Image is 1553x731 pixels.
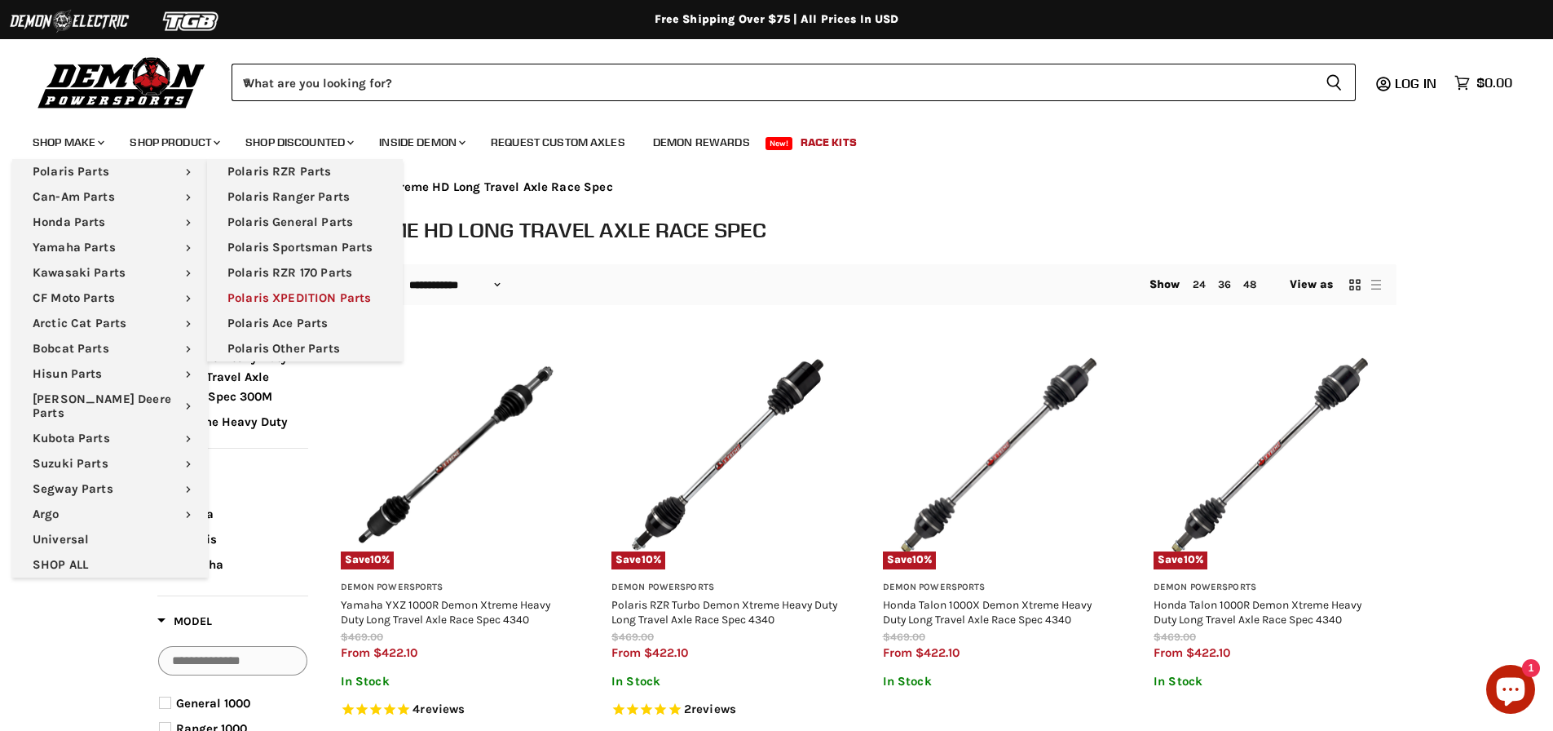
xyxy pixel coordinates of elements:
[1186,645,1230,660] span: $422.10
[1313,64,1356,101] button: Search
[1446,71,1520,95] a: $0.00
[329,180,1396,194] nav: Breadcrumbs
[341,598,550,626] a: Yamaha YXZ 1000R Demon Xtreme Heavy Duty Long Travel Axle Race Spec 4340
[611,631,654,643] span: $469.00
[12,210,208,235] a: Honda Parts
[883,339,1114,570] img: Honda Talon 1000X Demon Xtreme Heavy Duty Long Travel Axle Race Spec 4340
[12,235,208,260] a: Yamaha Parts
[1154,645,1183,660] span: from
[207,260,403,286] a: Polaris RZR 170 Parts
[1149,277,1180,291] span: Show
[176,414,288,468] span: Xtreme Heavy Duty Long Travel Axle Race Spec 4340
[883,339,1114,570] a: Honda Talon 1000X Demon Xtreme Heavy Duty Long Travel Axle Race Spec 4340Save10%
[883,675,1114,689] p: In Stock
[373,645,417,660] span: $422.10
[883,582,1114,594] h3: Demon Powersports
[912,553,924,565] span: 10
[1476,75,1512,91] span: $0.00
[12,311,208,336] a: Arctic Cat Parts
[12,426,208,451] a: Kubota Parts
[232,64,1356,101] form: Product
[341,582,571,594] h3: Demon Powersports
[12,387,208,426] a: [PERSON_NAME] Deere Parts
[20,126,114,159] a: Shop Make
[341,339,571,570] img: Yamaha YXZ 1000R Demon Xtreme Heavy Duty Long Travel Axle Race Spec 4340
[157,614,212,634] button: Filter by Model
[207,286,403,311] a: Polaris XPEDITION Parts
[1154,598,1361,626] a: Honda Talon 1000R Demon Xtreme Heavy Duty Long Travel Axle Race Spec 4340
[1154,631,1196,643] span: $469.00
[380,180,613,194] span: X-Treme HD Long Travel Axle Race Spec
[370,553,382,565] span: 10
[1184,553,1195,565] span: 10
[341,645,370,660] span: from
[341,631,383,643] span: $469.00
[125,12,1429,27] div: Free Shipping Over $75 | All Prices In USD
[1347,277,1363,293] button: grid view
[611,598,837,626] a: Polaris RZR Turbo Demon Xtreme Heavy Duty Long Travel Axle Race Spec 4340
[12,361,208,387] a: Hisun Parts
[1218,278,1231,290] a: 36
[341,339,571,570] a: Yamaha YXZ 1000R Demon Xtreme Heavy Duty Long Travel Axle Race Spec 4340Save10%
[207,184,403,210] a: Polaris Ranger Parts
[207,159,403,361] ul: Main menu
[329,264,1396,305] nav: Collection utilities
[12,159,208,578] ul: Main menu
[1395,75,1436,91] span: Log in
[684,702,736,716] span: 2 reviews
[1243,278,1256,290] a: 48
[611,675,842,689] p: In Stock
[644,645,688,660] span: $422.10
[341,702,571,719] span: Rated 5.0 out of 5 stars 4 reviews
[611,702,842,719] span: Rated 5.0 out of 5 stars 2 reviews
[1154,339,1384,570] img: Honda Talon 1000R Demon Xtreme Heavy Duty Long Travel Axle Race Spec 4340
[1193,278,1206,290] a: 24
[1154,582,1384,594] h3: Demon Powersports
[1481,665,1540,718] inbox-online-store-chat: Shopify online store chat
[367,126,475,159] a: Inside Demon
[20,119,1508,159] ul: Main menu
[12,451,208,476] a: Suzuki Parts
[420,702,465,716] span: reviews
[611,339,842,570] a: Polaris RZR Turbo Demon Xtreme Heavy Duty Long Travel Axle Race Spec 4340Save10%
[691,702,736,716] span: reviews
[883,552,937,569] span: Save %
[232,64,1313,101] input: When autocomplete results are available use up and down arrows to review and enter to select
[1388,76,1446,91] a: Log in
[12,260,208,286] a: Kawasaki Parts
[233,126,364,159] a: Shop Discounted
[883,645,912,660] span: from
[611,339,842,570] img: Polaris RZR Turbo Demon Xtreme Heavy Duty Long Travel Axle Race Spec 4340
[130,6,253,37] img: TGB Logo 2
[1290,278,1334,291] span: View as
[117,126,230,159] a: Shop Product
[12,159,208,184] a: Polaris Parts
[413,702,465,716] span: 4 reviews
[12,502,208,527] a: Argo
[1368,277,1384,293] button: list view
[12,527,208,552] a: Universal
[8,6,130,37] img: Demon Electric Logo 2
[611,552,665,569] span: Save %
[12,476,208,502] a: Segway Parts
[207,336,403,361] a: Polaris Other Parts
[12,286,208,311] a: CF Moto Parts
[12,336,208,361] a: Bobcat Parts
[12,552,208,578] a: SHOP ALL
[915,645,960,660] span: $422.10
[883,631,925,643] span: $469.00
[1154,675,1384,689] p: In Stock
[788,126,869,159] a: Race Kits
[611,645,641,660] span: from
[479,126,638,159] a: Request Custom Axles
[329,216,1396,243] h1: X-Treme HD Long Travel Axle Race Spec
[157,614,212,628] span: Model
[883,598,1092,626] a: Honda Talon 1000X Demon Xtreme Heavy Duty Long Travel Axle Race Spec 4340
[341,552,395,569] span: Save %
[207,210,403,235] a: Polaris General Parts
[341,675,571,689] p: In Stock
[176,696,250,711] span: General 1000
[1154,552,1207,569] span: Save %
[158,646,307,676] input: Search Options
[642,553,653,565] span: 10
